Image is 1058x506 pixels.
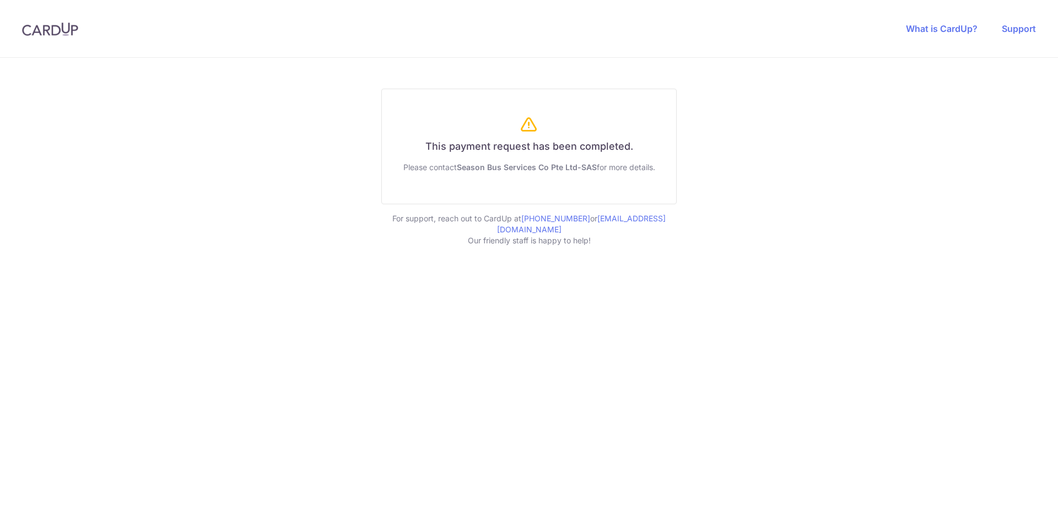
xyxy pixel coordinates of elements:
a: Support [1002,23,1036,34]
div: Please contact for more details. [395,162,663,173]
a: [EMAIL_ADDRESS][DOMAIN_NAME] [497,214,666,234]
h6: This payment request has been completed. [395,140,663,153]
p: Our friendly staff is happy to help! [381,235,677,246]
img: CardUp Logo [22,23,78,36]
iframe: Opens a widget where you can find more information [987,473,1047,500]
a: What is CardUp? [906,23,978,34]
a: [PHONE_NUMBER] [521,214,590,223]
p: For support, reach out to CardUp at or [381,213,677,235]
span: Season Bus Services Co Pte Ltd-SAS [457,162,597,172]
